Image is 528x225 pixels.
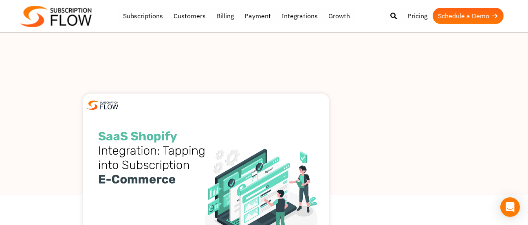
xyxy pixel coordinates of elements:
[168,8,211,24] a: Customers
[323,8,355,24] a: Growth
[211,8,239,24] a: Billing
[118,8,168,24] a: Subscriptions
[500,197,520,217] div: Open Intercom Messenger
[239,8,276,24] a: Payment
[433,8,504,24] a: Schedule a Demo
[276,8,323,24] a: Integrations
[402,8,433,24] a: Pricing
[20,6,92,27] img: Subscriptionflow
